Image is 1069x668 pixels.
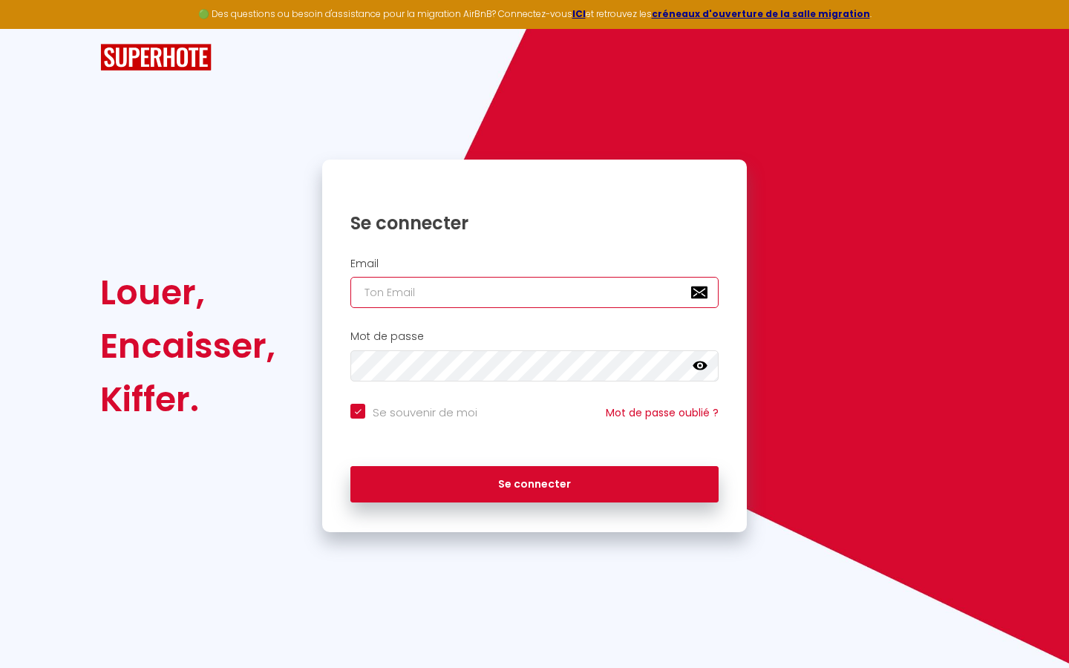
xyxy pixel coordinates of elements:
[350,330,719,343] h2: Mot de passe
[350,212,719,235] h1: Se connecter
[100,44,212,71] img: SuperHote logo
[652,7,870,20] a: créneaux d'ouverture de la salle migration
[606,405,719,420] a: Mot de passe oublié ?
[100,319,275,373] div: Encaisser,
[350,277,719,308] input: Ton Email
[350,258,719,270] h2: Email
[100,373,275,426] div: Kiffer.
[572,7,586,20] a: ICI
[350,466,719,503] button: Se connecter
[100,266,275,319] div: Louer,
[12,6,56,50] button: Ouvrir le widget de chat LiveChat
